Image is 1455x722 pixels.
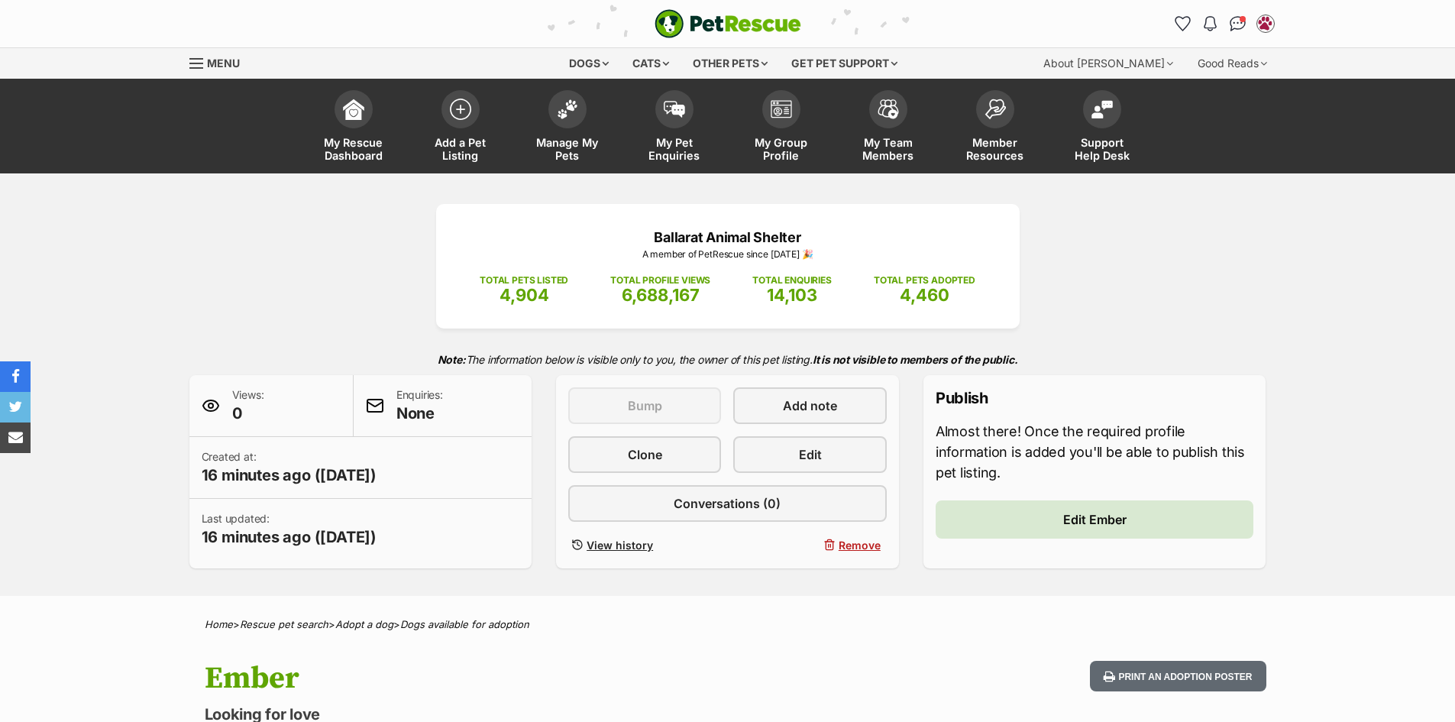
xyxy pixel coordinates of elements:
div: Good Reads [1187,48,1278,79]
div: Other pets [682,48,778,79]
span: 16 minutes ago ([DATE]) [202,526,377,548]
div: Cats [622,48,680,79]
span: Add note [783,397,837,415]
strong: Note: [438,353,466,366]
span: 0 [232,403,264,424]
a: Edit Ember [936,500,1254,539]
a: Menu [189,48,251,76]
span: Edit [799,445,822,464]
p: The information below is visible only to you, the owner of this pet listing. [189,344,1266,375]
span: View history [587,537,653,553]
img: logo-e224e6f780fb5917bec1dbf3a21bbac754714ae5b6737aabdf751b685950b380.svg [655,9,801,38]
a: My Rescue Dashboard [300,83,407,173]
span: My Group Profile [747,136,816,162]
p: TOTAL PROFILE VIEWS [610,274,710,287]
img: manage-my-pets-icon-02211641906a0b7f246fdf0571729dbe1e7629f14944591b6c1af311fb30b64b.svg [557,99,578,119]
span: Clone [628,445,662,464]
a: My Pet Enquiries [621,83,728,173]
span: Edit Ember [1063,510,1127,529]
a: Member Resources [942,83,1049,173]
p: Publish [936,387,1254,409]
a: View history [568,534,721,556]
p: Created at: [202,449,377,486]
img: notifications-46538b983faf8c2785f20acdc204bb7945ddae34d4c08c2a6579f10ce5e182be.svg [1204,16,1216,31]
img: pet-enquiries-icon-7e3ad2cf08bfb03b45e93fb7055b45f3efa6380592205ae92323e6603595dc1f.svg [664,101,685,118]
span: 4,460 [900,285,949,305]
div: About [PERSON_NAME] [1033,48,1184,79]
p: TOTAL ENQUIRIES [752,274,831,287]
span: 4,904 [500,285,549,305]
span: My Pet Enquiries [640,136,709,162]
p: Almost there! Once the required profile information is added you'll be able to publish this pet l... [936,421,1254,483]
a: Support Help Desk [1049,83,1156,173]
a: Dogs available for adoption [400,618,529,630]
span: Add a Pet Listing [426,136,495,162]
a: Edit [733,436,886,473]
button: Notifications [1198,11,1223,36]
div: > > > [167,619,1289,630]
p: Enquiries: [396,387,443,424]
a: Add note [733,387,886,424]
h1: Ember [205,661,851,696]
img: dashboard-icon-eb2f2d2d3e046f16d808141f083e7271f6b2e854fb5c12c21221c1fb7104beca.svg [343,99,364,120]
img: add-pet-listing-icon-0afa8454b4691262ce3f59096e99ab1cd57d4a30225e0717b998d2c9b9846f56.svg [450,99,471,120]
button: Print an adoption poster [1090,661,1266,692]
span: 14,103 [767,285,817,305]
a: Adopt a dog [335,618,393,630]
a: Rescue pet search [240,618,328,630]
button: Bump [568,387,721,424]
a: Manage My Pets [514,83,621,173]
span: 16 minutes ago ([DATE]) [202,465,377,486]
span: Menu [207,57,240,70]
a: Conversations [1226,11,1250,36]
img: group-profile-icon-3fa3cf56718a62981997c0bc7e787c4b2cf8bcc04b72c1350f741eb67cf2f40e.svg [771,100,792,118]
p: TOTAL PETS ADOPTED [874,274,975,287]
img: member-resources-icon-8e73f808a243e03378d46382f2149f9095a855e16c252ad45f914b54edf8863c.svg [985,99,1006,119]
span: Member Resources [961,136,1030,162]
strong: It is not visible to members of the public. [813,353,1018,366]
div: Get pet support [781,48,908,79]
img: Ballarat Animal Shelter profile pic [1258,16,1273,31]
a: Add a Pet Listing [407,83,514,173]
span: My Rescue Dashboard [319,136,388,162]
a: Favourites [1171,11,1195,36]
p: Last updated: [202,511,377,548]
img: help-desk-icon-fdf02630f3aa405de69fd3d07c3f3aa587a6932b1a1747fa1d2bba05be0121f9.svg [1091,100,1113,118]
p: Views: [232,387,264,424]
img: team-members-icon-5396bd8760b3fe7c0b43da4ab00e1e3bb1a5d9ba89233759b79545d2d3fc5d0d.svg [878,99,899,119]
img: chat-41dd97257d64d25036548639549fe6c8038ab92f7586957e7f3b1b290dea8141.svg [1230,16,1246,31]
a: Home [205,618,233,630]
ul: Account quick links [1171,11,1278,36]
span: None [396,403,443,424]
p: TOTAL PETS LISTED [480,274,568,287]
span: Remove [839,537,881,553]
span: Manage My Pets [533,136,602,162]
p: Ballarat Animal Shelter [459,227,997,248]
span: Bump [628,397,662,415]
a: Clone [568,436,721,473]
a: Conversations (0) [568,485,887,522]
span: My Team Members [854,136,923,162]
span: Support Help Desk [1068,136,1137,162]
a: My Group Profile [728,83,835,173]
a: PetRescue [655,9,801,38]
button: Remove [733,534,886,556]
div: Dogs [558,48,619,79]
p: A member of PetRescue since [DATE] 🎉 [459,248,997,261]
span: Conversations (0) [674,494,781,513]
a: My Team Members [835,83,942,173]
span: 6,688,167 [622,285,700,305]
button: My account [1253,11,1278,36]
